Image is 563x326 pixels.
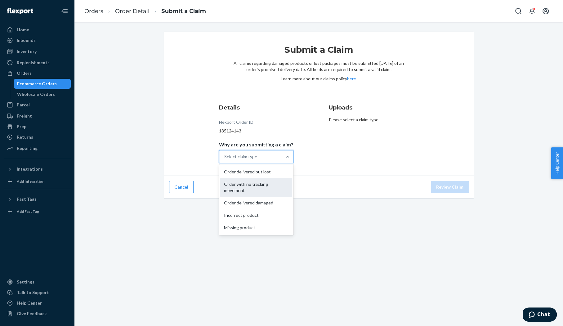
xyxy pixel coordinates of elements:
div: Orders [17,70,32,76]
a: Returns [4,132,71,142]
h1: Submit a Claim [234,44,404,60]
div: Returns [17,134,33,140]
a: here [347,76,356,81]
p: Learn more about our claims policy . [234,76,404,82]
button: Talk to Support [4,288,71,297]
button: Fast Tags [4,194,71,204]
button: Open notifications [526,5,538,17]
a: Add Fast Tag [4,207,71,217]
iframe: Opens a widget where you can chat to one of our agents [523,307,557,323]
div: Select claim type [224,154,257,160]
a: Ecommerce Orders [14,79,71,89]
div: Order delivered but lost [220,166,292,178]
div: Replenishments [17,60,50,66]
a: Freight [4,111,71,121]
a: Orders [4,68,71,78]
div: Home [17,27,29,33]
p: Why are you submitting a claim? [219,141,293,148]
a: Help Center [4,298,71,308]
div: Order with no tracking movement [220,178,292,197]
div: Talk to Support [17,289,49,296]
button: Integrations [4,164,71,174]
a: Replenishments [4,58,71,68]
button: Give Feedback [4,309,71,319]
a: Orders [84,8,103,15]
div: Add Fast Tag [17,209,39,214]
button: Review Claim [431,181,469,193]
div: Wholesale Orders [17,91,55,97]
button: Close Navigation [58,5,71,17]
p: All claims regarding damaged products or lost packages must be submitted [DATE] of an order’s pro... [234,60,404,73]
a: Home [4,25,71,35]
h3: Details [219,104,293,112]
button: Help Center [551,147,563,179]
a: Order Detail [115,8,150,15]
h3: Uploads [329,104,419,112]
p: Please select a claim type [329,117,419,123]
div: Missing product [220,221,292,234]
div: 135124143 [219,128,293,134]
div: Settings [17,279,34,285]
button: Open account menu [539,5,552,17]
div: Ecommerce Orders [17,81,57,87]
div: Add Integration [17,179,44,184]
div: Freight [17,113,32,119]
button: Open Search Box [512,5,525,17]
div: Help Center [17,300,42,306]
a: Wholesale Orders [14,89,71,99]
div: Flexport Order ID [219,119,253,128]
button: Cancel [169,181,194,193]
div: Incorrect product [220,209,292,221]
div: Fast Tags [17,196,37,202]
a: Parcel [4,100,71,110]
div: Integrations [17,166,43,172]
img: Flexport logo [7,8,33,14]
div: Parcel [17,102,30,108]
a: Submit a Claim [161,8,206,15]
a: Inventory [4,47,71,56]
a: Reporting [4,143,71,153]
a: Prep [4,122,71,132]
a: Add Integration [4,176,71,186]
ol: breadcrumbs [79,2,211,20]
div: Prep [17,123,26,130]
a: Inbounds [4,35,71,45]
div: Inbounds [17,37,36,43]
div: Reporting [17,145,38,151]
div: Inventory [17,48,37,55]
a: Settings [4,277,71,287]
div: Order delivered damaged [220,197,292,209]
div: Give Feedback [17,310,47,317]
